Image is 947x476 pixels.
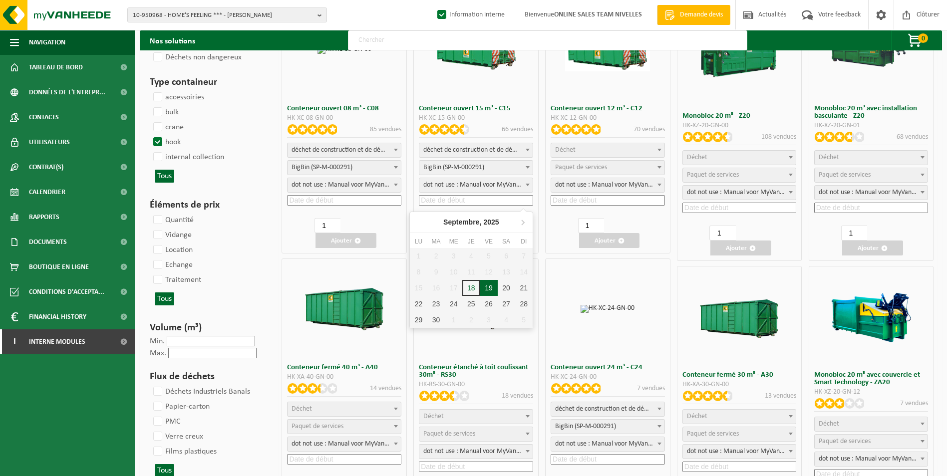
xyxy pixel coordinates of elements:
span: dot not use : Manual voor MyVanheede [683,445,796,459]
input: Date de début [682,203,797,213]
span: Rapports [29,205,59,230]
div: Septembre, [439,214,503,230]
span: Paquet de services [423,430,475,438]
span: Déchet [555,146,576,154]
span: BigBin (SP-M-000291) [551,420,664,434]
div: 1 [445,312,462,328]
button: Ajouter [842,240,903,255]
label: Verre creux [151,429,203,444]
input: 1 [315,218,340,233]
span: déchet de construction et de démolition mélangé (inerte et non inerte) [551,402,664,416]
div: 28 [515,296,533,312]
h3: Monobloc 20 m³ avec installation basculante - Z20 [814,105,929,120]
label: Quantité [151,213,194,228]
h3: Monobloc 20 m³ - Z20 [682,112,797,120]
label: Echange [151,257,193,272]
label: crane [151,120,184,135]
div: Je [462,237,480,246]
div: 18 [462,280,480,296]
input: 1 [578,218,604,233]
span: Demande devis [677,10,725,20]
a: Demande devis [657,5,730,25]
span: BigBin (SP-M-000291) [419,161,533,175]
p: 18 vendues [502,391,533,401]
span: dot not use : Manual voor MyVanheede [815,452,928,466]
i: 2025 [483,219,499,226]
span: dot not use : Manual voor MyVanheede [683,186,796,200]
div: HK-XC-24-GN-00 [551,374,665,381]
button: Tous [155,292,174,305]
p: 7 vendues [900,398,928,409]
input: Date de début [419,462,533,472]
p: 70 vendues [633,124,665,135]
span: Déchet [819,154,839,161]
span: Déchet [423,413,444,420]
span: Données de l'entrepr... [29,80,105,105]
h3: Monobloc 20 m³ avec couvercle et Smart Technology - ZA20 [814,371,929,386]
span: BigBin (SP-M-000291) [419,160,533,175]
div: 23 [427,296,445,312]
span: dot not use : Manual voor MyVanheede [551,178,665,193]
span: dot not use : Manual voor MyVanheede [814,185,929,200]
span: BigBin (SP-M-000291) [287,160,401,175]
img: HK-XZ-20-GN-00 [697,15,782,100]
span: déchet de construction et de démolition mélangé (inerte et non inerte) [287,143,401,158]
button: Tous [155,170,174,183]
div: HK-XZ-20-GN-12 [814,389,929,396]
div: 21 [515,280,533,296]
label: Déchets Industriels Banals [151,384,250,399]
span: dot not use : Manual voor MyVanheede [419,444,533,459]
button: 0 [891,30,941,50]
h3: Conteneur fermé 30 m³ - A30 [682,371,797,379]
h3: Éléments de prix [150,198,264,213]
div: 30 [427,312,445,328]
div: HK-XC-08-GN-00 [287,115,401,122]
span: Boutique en ligne [29,254,89,279]
span: déchet de construction et de démolition mélangé (inerte et non inerte) [288,143,401,157]
input: 1 [709,226,735,240]
img: HK-XA-30-GN-00 [697,295,782,338]
span: dot not use : Manual voor MyVanheede [551,437,665,452]
img: HK-XC-24-GN-00 [581,305,634,313]
p: 7 vendues [637,383,665,394]
span: dot not use : Manual voor MyVanheede [288,437,401,451]
span: dot not use : Manual voor MyVanheede [551,437,664,451]
div: 24 [445,296,462,312]
span: 10-950968 - HOME'S FEELING *** - [PERSON_NAME] [133,8,314,23]
div: HK-XZ-20-GN-00 [682,122,797,129]
label: accessoiries [151,90,204,105]
input: Date de début [287,454,401,465]
img: HK-XA-40-GN-00 [302,288,387,330]
span: Utilisateurs [29,130,70,155]
div: 25 [462,296,480,312]
span: dot not use : Manual voor MyVanheede [815,186,928,200]
p: 108 vendues [761,132,796,142]
div: 19 [480,280,497,296]
span: Déchet [687,154,707,161]
div: 29 [410,312,427,328]
span: Conditions d'accepta... [29,279,104,304]
span: Déchet [292,405,312,413]
span: Interne modules [29,329,85,354]
span: Paquet de services [687,430,739,438]
h2: Nos solutions [140,30,205,50]
h3: Conteneur fermé 40 m³ - A40 [287,364,401,371]
span: dot not use : Manual voor MyVanheede [682,185,797,200]
span: dot not use : Manual voor MyVanheede [682,444,797,459]
div: 27 [498,296,515,312]
h3: Volume (m³) [150,320,264,335]
span: Paquet de services [687,171,739,179]
span: dot not use : Manual voor MyVanheede [419,178,533,193]
button: Ajouter [316,233,376,248]
input: 1 [841,226,867,240]
span: dot not use : Manual voor MyVanheede [551,178,664,192]
span: Déchet [687,413,707,420]
div: Di [515,237,533,246]
div: Lu [410,237,427,246]
label: Location [151,242,193,257]
span: dot not use : Manual voor MyVanheede [814,452,929,467]
label: Déchets non dangereux [151,50,242,65]
input: Date de début [419,195,533,206]
label: bulk [151,105,179,120]
strong: ONLINE SALES TEAM NIVELLES [554,11,642,18]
